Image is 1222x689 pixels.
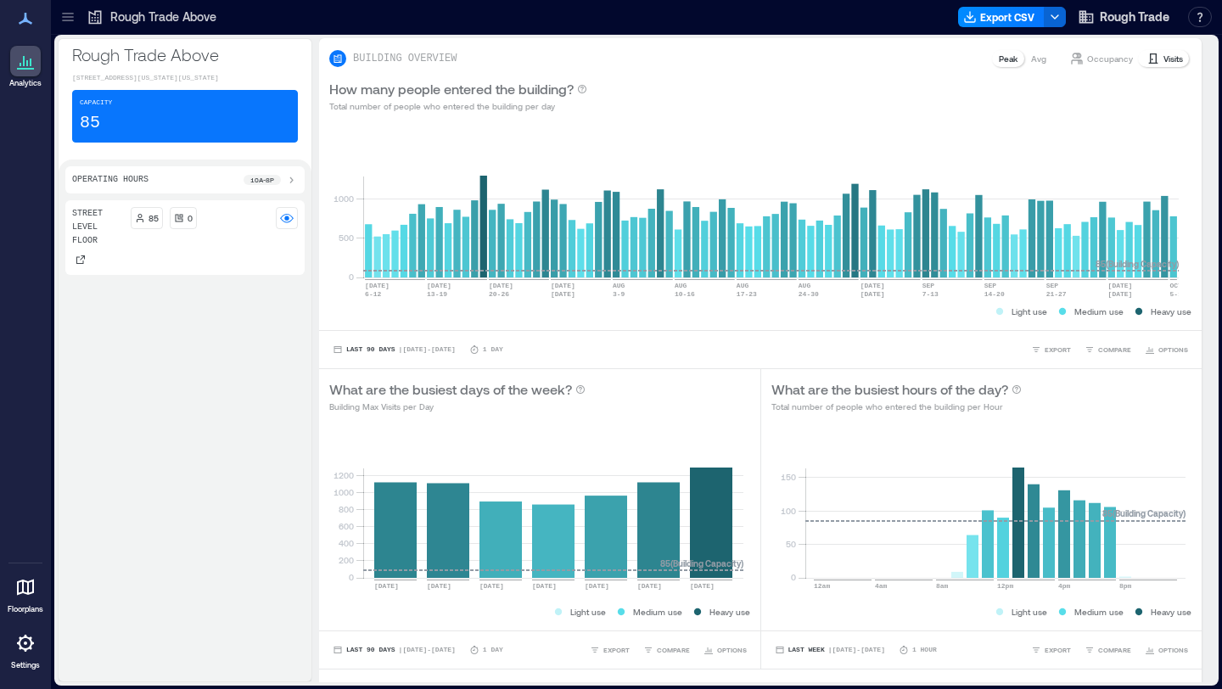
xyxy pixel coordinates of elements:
[613,290,625,298] text: 3-9
[479,582,504,590] text: [DATE]
[329,79,574,99] p: How many people entered the building?
[349,272,354,282] tspan: 0
[675,282,687,289] text: AUG
[483,645,503,655] p: 1 Day
[8,604,43,614] p: Floorplans
[80,111,100,135] p: 85
[1170,290,1186,298] text: 5-11
[1045,645,1071,655] span: EXPORT
[353,52,457,65] p: BUILDING OVERVIEW
[1028,641,1074,658] button: EXPORT
[339,521,354,531] tspan: 600
[80,98,112,108] p: Capacity
[717,645,747,655] span: OPTIONS
[1141,341,1191,358] button: OPTIONS
[586,641,633,658] button: EXPORT
[780,472,795,482] tspan: 150
[339,504,354,514] tspan: 800
[922,282,935,289] text: SEP
[709,605,750,619] p: Heavy use
[11,660,40,670] p: Settings
[1074,605,1124,619] p: Medium use
[1108,282,1133,289] text: [DATE]
[339,232,354,243] tspan: 500
[339,555,354,565] tspan: 200
[427,582,451,590] text: [DATE]
[1141,641,1191,658] button: OPTIONS
[1058,582,1071,590] text: 4pm
[799,282,811,289] text: AUG
[334,193,354,204] tspan: 1000
[5,623,46,675] a: Settings
[958,7,1045,27] button: Export CSV
[700,641,750,658] button: OPTIONS
[1151,305,1191,318] p: Heavy use
[1158,645,1188,655] span: OPTIONS
[349,572,354,582] tspan: 0
[532,582,557,590] text: [DATE]
[1074,305,1124,318] p: Medium use
[1012,605,1047,619] p: Light use
[483,344,503,355] p: 1 Day
[1098,645,1131,655] span: COMPARE
[814,582,830,590] text: 12am
[875,582,888,590] text: 4am
[997,582,1013,590] text: 12pm
[771,641,888,658] button: Last Week |[DATE]-[DATE]
[1081,641,1135,658] button: COMPARE
[1028,341,1074,358] button: EXPORT
[922,290,939,298] text: 7-13
[570,605,606,619] p: Light use
[1045,344,1071,355] span: EXPORT
[771,400,1022,413] p: Total number of people who entered the building per Hour
[365,290,381,298] text: 6-12
[3,567,48,619] a: Floorplans
[72,42,298,66] p: Rough Trade Above
[984,290,1005,298] text: 14-20
[637,582,662,590] text: [DATE]
[860,282,885,289] text: [DATE]
[1031,52,1046,65] p: Avg
[334,470,354,480] tspan: 1200
[1158,344,1188,355] span: OPTIONS
[427,290,447,298] text: 13-19
[427,282,451,289] text: [DATE]
[374,582,399,590] text: [DATE]
[1108,290,1133,298] text: [DATE]
[640,641,693,658] button: COMPARE
[188,211,193,225] p: 0
[1087,52,1133,65] p: Occupancy
[329,379,572,400] p: What are the busiest days of the week?
[860,290,885,298] text: [DATE]
[1163,52,1183,65] p: Visits
[780,506,795,516] tspan: 100
[1100,8,1169,25] span: Rough Trade
[489,282,513,289] text: [DATE]
[1098,344,1131,355] span: COMPARE
[790,572,795,582] tspan: 0
[9,78,42,88] p: Analytics
[551,290,575,298] text: [DATE]
[675,290,695,298] text: 10-16
[551,282,575,289] text: [DATE]
[329,341,459,358] button: Last 90 Days |[DATE]-[DATE]
[613,282,625,289] text: AUG
[329,641,459,658] button: Last 90 Days |[DATE]-[DATE]
[799,290,819,298] text: 24-30
[72,173,149,187] p: Operating Hours
[771,379,1008,400] p: What are the busiest hours of the day?
[110,8,216,25] p: Rough Trade Above
[250,175,274,185] p: 10a - 8p
[737,290,757,298] text: 17-23
[737,282,749,289] text: AUG
[1119,582,1132,590] text: 8pm
[633,605,682,619] p: Medium use
[785,539,795,549] tspan: 50
[1046,282,1059,289] text: SEP
[1046,290,1067,298] text: 21-27
[912,645,937,655] p: 1 Hour
[365,282,390,289] text: [DATE]
[1151,605,1191,619] p: Heavy use
[149,211,159,225] p: 85
[1012,305,1047,318] p: Light use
